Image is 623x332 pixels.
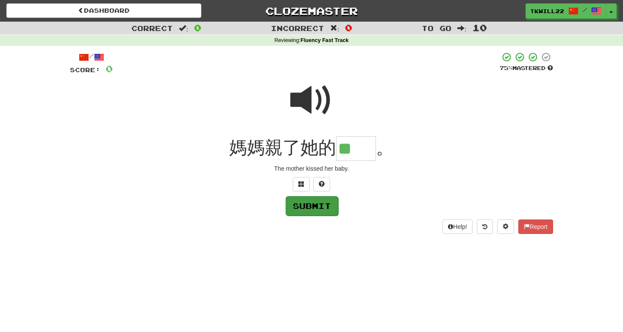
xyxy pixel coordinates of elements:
[300,37,348,43] strong: Fluency Fast Track
[70,164,553,173] div: The mother kissed her baby.
[345,23,352,33] span: 0
[70,66,100,73] span: Score:
[477,219,493,234] button: Round history (alt+y)
[179,25,188,32] span: :
[530,7,564,15] span: tkwill22
[442,219,473,234] button: Help!
[214,3,409,18] a: Clozemaster
[106,63,113,74] span: 0
[500,65,512,71] span: 75 %
[313,177,330,191] button: Single letter hint - you only get 1 per sentence and score half the points! alt+h
[286,196,338,216] button: Submit
[131,24,173,32] span: Correct
[194,23,201,33] span: 0
[457,25,467,32] span: :
[473,23,487,33] span: 10
[229,138,336,158] span: 媽媽親了她的
[518,219,553,234] button: Report
[583,7,587,13] span: /
[422,24,451,32] span: To go
[500,65,553,72] div: Mastered
[271,24,324,32] span: Incorrect
[330,25,339,32] span: :
[526,3,606,19] a: tkwill22 /
[70,52,113,62] div: /
[293,177,310,191] button: Switch sentence to multiple choice alt+p
[6,3,201,18] a: Dashboard
[376,138,394,158] span: 。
